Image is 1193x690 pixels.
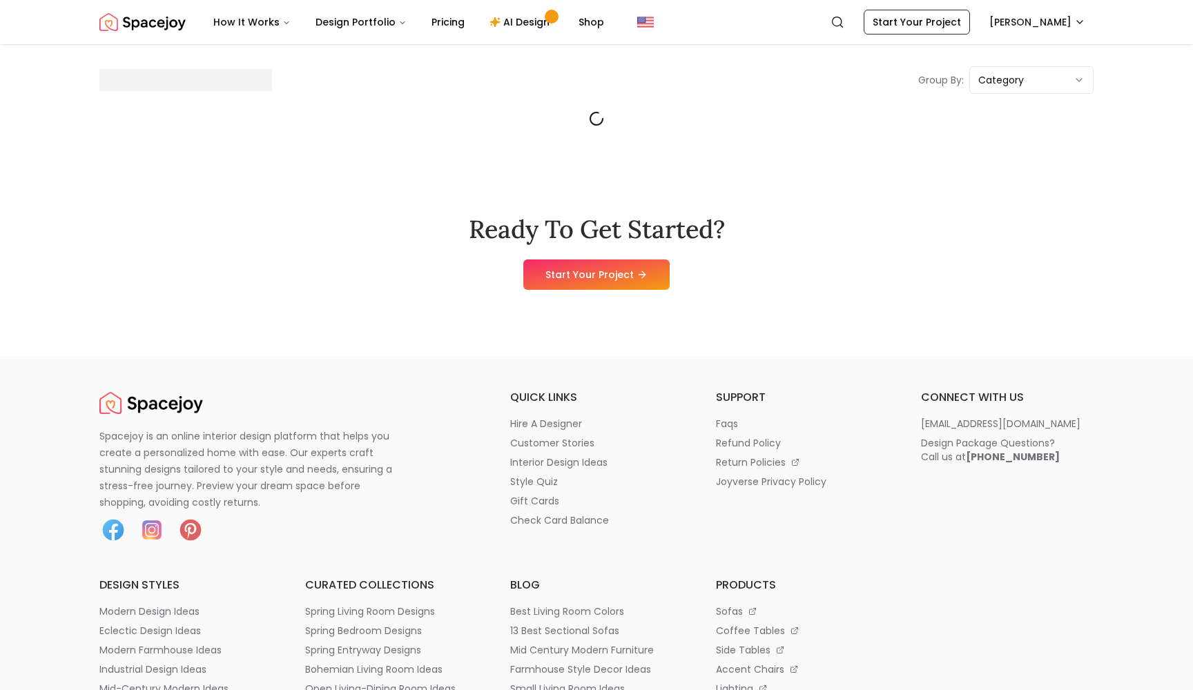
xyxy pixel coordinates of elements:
img: Pinterest icon [177,516,204,544]
a: check card balance [510,513,683,527]
a: gift cards [510,494,683,508]
p: sofas [716,604,743,618]
p: mid century modern furniture [510,643,654,657]
h6: support [716,389,889,406]
p: customer stories [510,436,594,450]
p: [EMAIL_ADDRESS][DOMAIN_NAME] [921,417,1080,431]
p: modern farmhouse ideas [99,643,222,657]
a: best living room colors [510,604,683,618]
h6: blog [510,577,683,593]
a: customer stories [510,436,683,450]
img: Spacejoy Logo [99,389,203,417]
p: return policies [716,455,786,469]
p: best living room colors [510,604,624,618]
p: spring living room designs [305,604,435,618]
h6: quick links [510,389,683,406]
a: bohemian living room ideas [305,662,478,676]
p: joyverse privacy policy [716,475,826,489]
a: Spacejoy [99,8,186,36]
b: [PHONE_NUMBER] [966,450,1060,464]
img: Spacejoy Logo [99,8,186,36]
a: Spacejoy [99,389,203,417]
p: refund policy [716,436,781,450]
p: hire a designer [510,417,582,431]
a: interior design ideas [510,455,683,469]
p: faqs [716,417,738,431]
a: spring entryway designs [305,643,478,657]
h6: products [716,577,889,593]
a: AI Design [478,8,565,36]
p: industrial design ideas [99,662,206,676]
a: industrial design ideas [99,662,272,676]
h6: connect with us [921,389,1094,406]
a: style quiz [510,475,683,489]
img: Facebook icon [99,516,127,544]
p: farmhouse style decor ideas [510,662,651,676]
a: hire a designer [510,417,683,431]
a: Start Your Project [523,259,670,290]
a: return policies [716,455,889,469]
p: spring entryway designs [305,643,421,657]
nav: Main [202,8,615,36]
p: style quiz [510,475,558,489]
h2: Ready To Get Started? [469,215,725,243]
a: modern design ideas [99,604,272,618]
a: coffee tables [716,624,889,638]
button: How It Works [202,8,302,36]
a: accent chairs [716,662,889,676]
p: Group By: [918,73,964,87]
button: Design Portfolio [304,8,418,36]
p: coffee tables [716,624,785,638]
a: sofas [716,604,889,618]
a: 13 best sectional sofas [510,624,683,638]
p: interior design ideas [510,455,608,469]
p: bohemian living room ideas [305,662,443,676]
a: mid century modern furniture [510,643,683,657]
img: Instagram icon [138,516,166,544]
a: Start Your Project [864,10,970,34]
a: farmhouse style decor ideas [510,662,683,676]
p: accent chairs [716,662,784,676]
a: modern farmhouse ideas [99,643,272,657]
div: Design Package Questions? Call us at [921,436,1060,464]
p: modern design ideas [99,604,200,618]
p: 13 best sectional sofas [510,624,619,638]
img: United States [637,14,654,30]
h6: design styles [99,577,272,593]
p: Spacejoy is an online interior design platform that helps you create a personalized home with eas... [99,428,409,511]
p: side tables [716,643,770,657]
p: spring bedroom designs [305,624,422,638]
a: refund policy [716,436,889,450]
a: Shop [568,8,615,36]
p: gift cards [510,494,559,508]
h6: curated collections [305,577,478,593]
a: Pricing [420,8,476,36]
a: faqs [716,417,889,431]
button: [PERSON_NAME] [981,10,1094,34]
a: spring bedroom designs [305,624,478,638]
a: [EMAIL_ADDRESS][DOMAIN_NAME] [921,417,1094,431]
a: Design Package Questions?Call us at[PHONE_NUMBER] [921,436,1094,464]
a: side tables [716,643,889,657]
p: eclectic design ideas [99,624,201,638]
a: spring living room designs [305,604,478,618]
a: eclectic design ideas [99,624,272,638]
p: check card balance [510,513,609,527]
a: joyverse privacy policy [716,475,889,489]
